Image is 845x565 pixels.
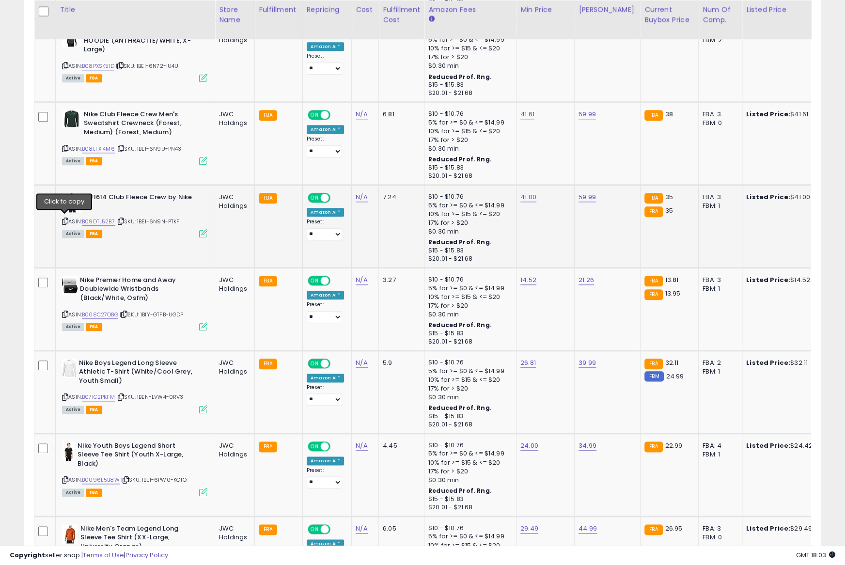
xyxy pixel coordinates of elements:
div: ASIN: [62,27,207,81]
div: $10 - $10.76 [428,276,509,284]
div: FBA: 2 [703,359,735,367]
span: 26.95 [665,524,683,533]
b: Nike MEN'S THERMA PULLOVER HOODIE (ANTHRACITE/WHITE, X-Large) [84,27,202,57]
span: FBA [86,406,102,414]
div: 10% for >= $15 & <= $20 [428,44,509,53]
div: $10 - $10.76 [428,524,509,533]
div: $15 - $15.83 [428,164,509,172]
div: 5% for >= $0 & <= $14.99 [428,367,509,376]
a: N/A [356,358,367,368]
span: ON [309,442,321,450]
div: $20.01 - $21.68 [428,89,509,97]
a: 34.99 [579,441,596,451]
span: All listings currently available for purchase on Amazon [62,488,84,497]
span: All listings currently available for purchase on Amazon [62,406,84,414]
a: N/A [356,110,367,119]
span: 13.95 [665,289,681,298]
a: Terms of Use [83,550,124,560]
span: OFF [329,359,344,367]
div: FBM: 1 [703,367,735,376]
span: 22.99 [665,441,683,450]
span: ON [309,111,321,119]
div: 5% for >= $0 & <= $14.99 [428,201,509,210]
span: | SKU: 1BEI-6PW0-KOTO [121,476,187,484]
div: $0.30 min [428,227,509,236]
div: 17% for > $20 [428,301,509,310]
div: ASIN: [62,110,207,164]
small: FBA [259,276,277,286]
div: 6.81 [383,110,417,119]
span: All listings currently available for purchase on Amazon [62,74,84,82]
span: | SKU: 1BEI-6N9U-PN43 [116,145,182,153]
a: 24.00 [520,441,538,451]
div: $15 - $15.83 [428,412,509,421]
a: 29.49 [520,524,538,534]
a: B008C27OBG [82,311,118,319]
div: Amazon AI * [307,42,344,51]
div: $0.30 min [428,310,509,319]
div: Amazon AI * [307,125,344,134]
div: Amazon Fees [428,5,512,15]
div: FBA: 3 [703,276,735,284]
b: Listed Price: [746,358,790,367]
b: Nike Youth Boys Legend Short Sleeve Tee Shirt (Youth X-Large, Black) [78,441,195,471]
a: B08PXSK51D [82,62,114,70]
small: FBA [644,276,662,286]
b: Nike Club Fleece Crew Men's Sweatshirt Crewneck (Forest, Medium) (Forest, Medium) [84,110,202,140]
div: $29.49 [746,524,827,533]
small: FBA [259,110,277,121]
div: $32.11 [746,359,827,367]
strong: Copyright [10,550,45,560]
div: $15 - $15.83 [428,247,509,255]
div: $41.61 [746,110,827,119]
div: [PERSON_NAME] [579,5,636,15]
span: OFF [329,111,344,119]
a: 26.81 [520,358,536,368]
div: $15 - $15.83 [428,330,509,338]
div: $20.01 - $21.68 [428,172,509,180]
b: Reduced Prof. Rng. [428,404,492,412]
span: OFF [329,525,344,533]
div: 5% for >= $0 & <= $14.99 [428,118,509,127]
span: ON [309,276,321,284]
div: $0.30 min [428,393,509,402]
div: 7.24 [383,193,417,202]
div: JWC Holdings [219,110,247,127]
img: 31PMDnQrzsL._SL40_.jpg [62,193,81,212]
a: N/A [356,192,367,202]
a: 21.26 [579,275,594,285]
div: ASIN: [62,441,207,495]
b: Listed Price: [746,110,790,119]
a: N/A [356,441,367,451]
span: 32.11 [665,358,679,367]
span: 13.81 [665,275,679,284]
div: Current Buybox Price [644,5,694,25]
div: $0.30 min [428,476,509,485]
small: FBM [644,371,663,381]
span: FBA [86,74,102,82]
div: Preset: [307,301,344,323]
div: Preset: [307,219,344,240]
span: 38 [665,110,673,119]
b: Listed Price: [746,192,790,202]
b: Nike Men's Team Legend Long Sleeve Tee Shirt (XX-Large, University Orange) [80,524,198,554]
div: FBM: 1 [703,450,735,459]
div: 10% for >= $15 & <= $20 [428,293,509,301]
a: 14.52 [520,275,536,285]
b: Reduced Prof. Rng. [428,155,492,163]
div: 5% for >= $0 & <= $14.99 [428,284,509,293]
small: FBA [644,441,662,452]
span: ON [309,359,321,367]
span: FBA [86,488,102,497]
b: CJ1614 Club Fleece Crew by Nike [84,193,202,204]
div: Store Name [219,5,250,25]
span: All listings currently available for purchase on Amazon [62,323,84,331]
small: FBA [259,359,277,369]
span: | SKU: 1BEI-6N9N-PTKF [116,218,180,225]
div: FBA: 3 [703,524,735,533]
a: 41.00 [520,192,536,202]
div: FBM: 1 [703,284,735,293]
div: Num of Comp. [703,5,738,25]
span: OFF [329,442,344,450]
span: 24.99 [666,372,684,381]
